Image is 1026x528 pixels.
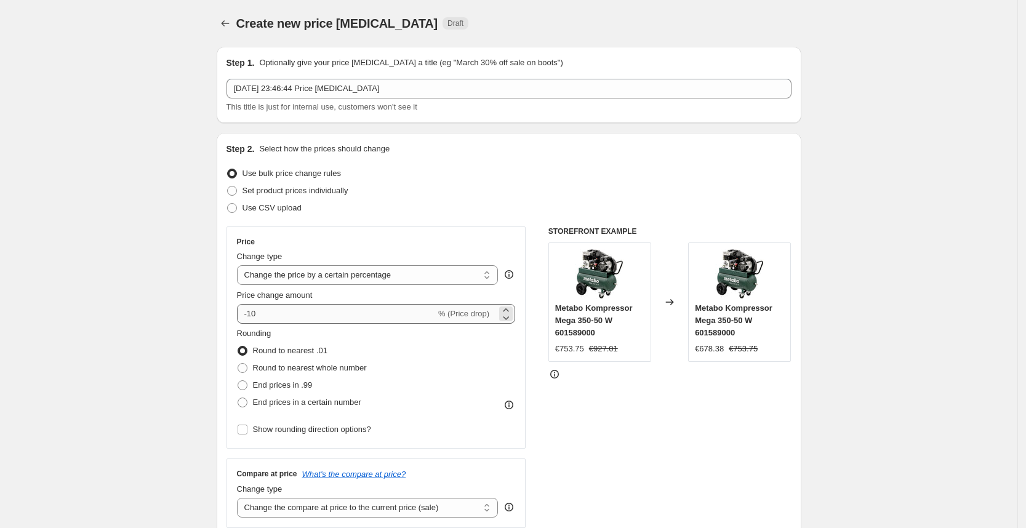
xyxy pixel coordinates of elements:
[237,252,283,261] span: Change type
[253,346,327,355] span: Round to nearest .01
[237,237,255,247] h3: Price
[729,343,758,355] strike: €753.75
[503,501,515,513] div: help
[253,398,361,407] span: End prices in a certain number
[555,303,633,337] span: Metabo Kompressor Mega 350-50 W 601589000
[237,304,436,324] input: -15
[259,57,563,69] p: Optionally give your price [MEDICAL_DATA] a title (eg "March 30% off sale on boots")
[259,143,390,155] p: Select how the prices should change
[695,343,724,355] div: €678.38
[302,470,406,479] button: What's the compare at price?
[589,343,618,355] strike: €927.01
[242,186,348,195] span: Set product prices individually
[575,249,624,298] img: 61beLn_V9jL_80x.jpg
[217,15,234,32] button: Price change jobs
[237,484,283,494] span: Change type
[503,268,515,281] div: help
[253,380,313,390] span: End prices in .99
[253,363,367,372] span: Round to nearest whole number
[548,226,792,236] h6: STOREFRONT EXAMPLE
[438,309,489,318] span: % (Price drop)
[226,143,255,155] h2: Step 2.
[253,425,371,434] span: Show rounding direction options?
[226,57,255,69] h2: Step 1.
[555,343,584,355] div: €753.75
[226,102,417,111] span: This title is just for internal use, customers won't see it
[226,79,792,98] input: 30% off holiday sale
[242,203,302,212] span: Use CSV upload
[447,18,463,28] span: Draft
[237,329,271,338] span: Rounding
[237,469,297,479] h3: Compare at price
[715,249,764,298] img: 61beLn_V9jL_80x.jpg
[237,290,313,300] span: Price change amount
[695,303,772,337] span: Metabo Kompressor Mega 350-50 W 601589000
[242,169,341,178] span: Use bulk price change rules
[236,17,438,30] span: Create new price [MEDICAL_DATA]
